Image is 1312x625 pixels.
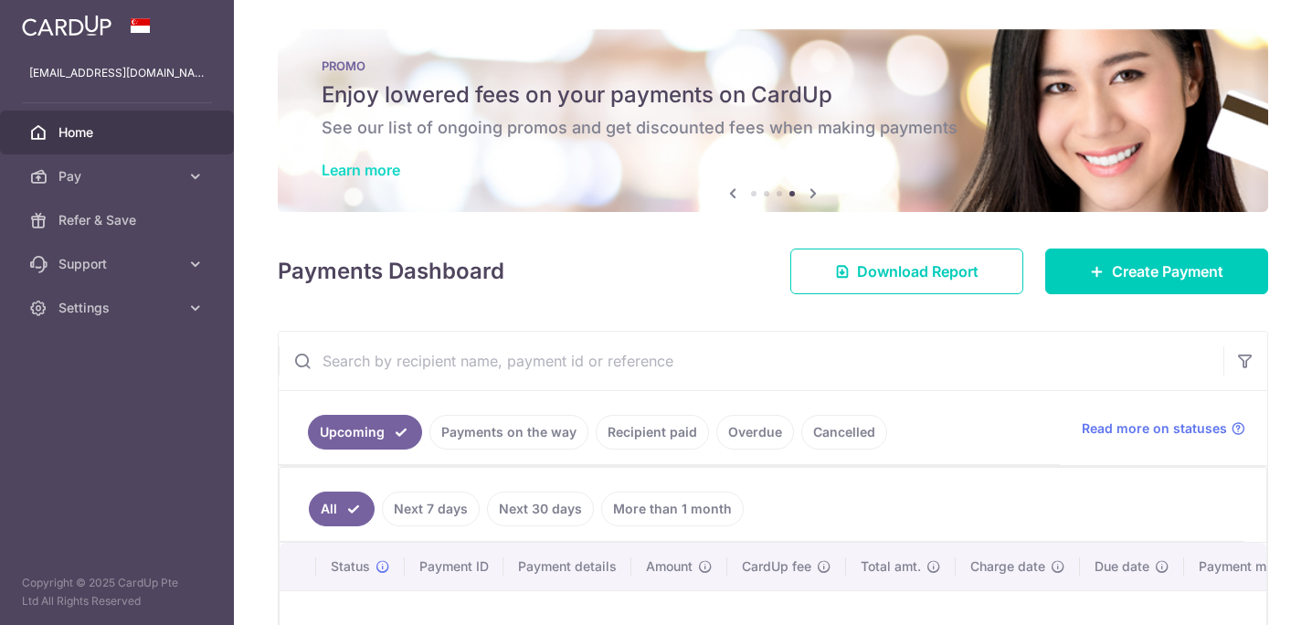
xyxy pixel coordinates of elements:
span: Pay [58,167,179,185]
span: Home [58,123,179,142]
a: Cancelled [801,415,887,450]
a: Next 7 days [382,492,480,526]
span: Download Report [857,260,979,282]
h4: Payments Dashboard [278,255,504,288]
span: Status [331,557,370,576]
a: Recipient paid [596,415,709,450]
span: Charge date [970,557,1045,576]
h5: Enjoy lowered fees on your payments on CardUp [322,80,1224,110]
a: Create Payment [1045,249,1268,294]
th: Payment details [503,543,631,590]
a: All [309,492,375,526]
span: Support [58,255,179,273]
span: Create Payment [1112,260,1223,282]
img: CardUp [22,15,111,37]
span: Amount [646,557,693,576]
span: CardUp fee [742,557,811,576]
a: Read more on statuses [1082,419,1245,438]
p: PROMO [322,58,1224,73]
span: Refer & Save [58,211,179,229]
input: Search by recipient name, payment id or reference [279,332,1223,390]
a: Download Report [790,249,1023,294]
a: Upcoming [308,415,422,450]
a: Overdue [716,415,794,450]
a: Next 30 days [487,492,594,526]
span: Total amt. [861,557,921,576]
h6: See our list of ongoing promos and get discounted fees when making payments [322,117,1224,139]
span: Settings [58,299,179,317]
a: Learn more [322,161,400,179]
span: Read more on statuses [1082,419,1227,438]
img: Latest Promos banner [278,29,1268,212]
a: Payments on the way [429,415,588,450]
span: Due date [1095,557,1149,576]
th: Payment ID [405,543,503,590]
p: [EMAIL_ADDRESS][DOMAIN_NAME] [29,64,205,82]
a: More than 1 month [601,492,744,526]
